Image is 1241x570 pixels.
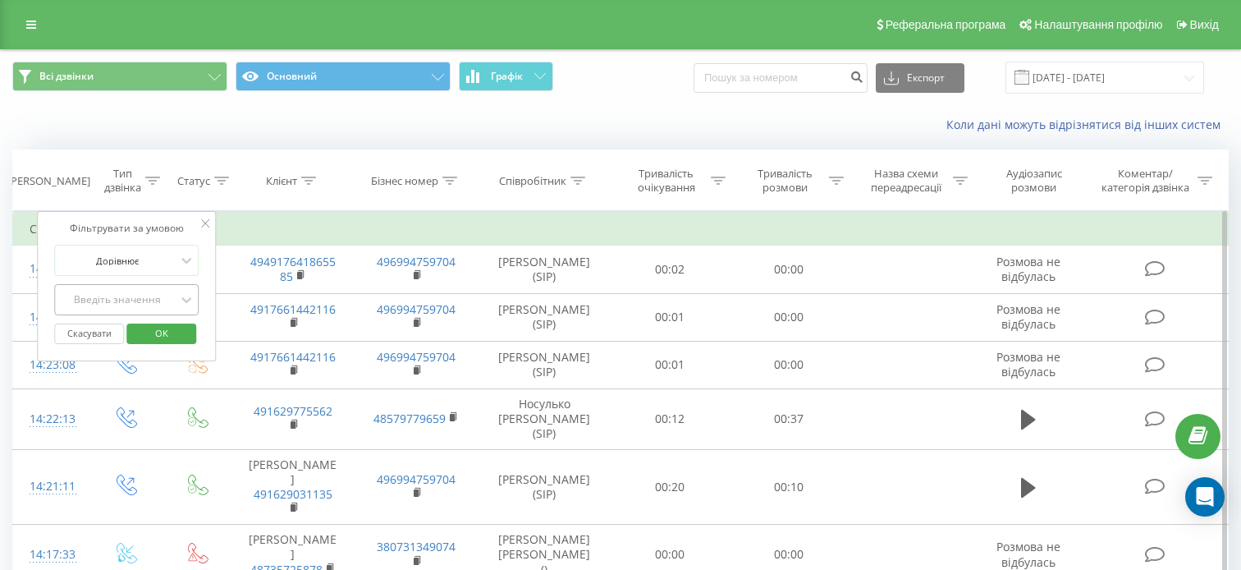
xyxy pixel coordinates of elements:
[377,471,456,487] a: 496994759704
[7,174,90,188] div: [PERSON_NAME]
[231,449,355,525] td: [PERSON_NAME]
[625,167,707,195] div: Тривалість очікування
[730,341,849,388] td: 00:00
[250,301,336,317] a: 4917661442116
[377,539,456,554] a: 380731349074
[1034,18,1162,31] span: Налаштування профілю
[103,167,142,195] div: Тип дзвінка
[377,349,456,365] a: 496994759704
[611,388,730,449] td: 00:12
[694,63,868,93] input: Пошук за номером
[478,293,611,341] td: [PERSON_NAME] (SIP)
[55,220,199,237] div: Фільтрувати за умовою
[373,411,446,426] a: 48579779659
[30,253,72,285] div: 14:24:00
[996,349,1060,379] span: Розмова не відбулась
[730,246,849,293] td: 00:00
[611,449,730,525] td: 00:20
[1190,18,1219,31] span: Вихід
[30,403,72,435] div: 14:22:13
[266,174,297,188] div: Клієнт
[30,471,72,503] div: 14:21:11
[177,174,210,188] div: Статус
[60,293,176,306] div: Введіть значення
[1185,477,1225,517] div: Open Intercom Messenger
[863,167,948,195] div: Назва схеми переадресації
[744,167,826,195] div: Тривалість розмови
[611,246,730,293] td: 00:02
[377,254,456,269] a: 496994759704
[478,341,611,388] td: [PERSON_NAME] (SIP)
[55,324,125,344] button: Скасувати
[250,254,336,284] a: 494917641865585
[254,403,332,419] a: 491629775562
[730,293,849,341] td: 00:00
[13,213,1229,246] td: Сьогодні
[250,349,336,365] a: 4917661442116
[459,62,553,91] button: Графік
[139,320,185,346] span: OK
[478,449,611,525] td: [PERSON_NAME] (SIP)
[478,388,611,449] td: Носулько [PERSON_NAME] (SIP)
[126,324,196,344] button: OK
[491,71,523,82] span: Графік
[996,301,1060,332] span: Розмова не відбулась
[377,301,456,317] a: 496994759704
[236,62,451,91] button: Основний
[611,293,730,341] td: 00:01
[730,449,849,525] td: 00:10
[886,18,1006,31] span: Реферальна програма
[730,388,849,449] td: 00:37
[30,301,72,333] div: 14:23:18
[499,174,566,188] div: Співробітник
[254,486,332,502] a: 491629031135
[12,62,227,91] button: Всі дзвінки
[30,349,72,381] div: 14:23:08
[371,174,438,188] div: Бізнес номер
[876,63,964,93] button: Експорт
[987,167,1082,195] div: Аудіозапис розмови
[478,246,611,293] td: [PERSON_NAME] (SIP)
[946,117,1229,132] a: Коли дані можуть відрізнятися вiд інших систем
[1097,167,1193,195] div: Коментар/категорія дзвінка
[996,539,1060,569] span: Розмова не відбулась
[39,70,94,83] span: Всі дзвінки
[611,341,730,388] td: 00:01
[996,254,1060,284] span: Розмова не відбулась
